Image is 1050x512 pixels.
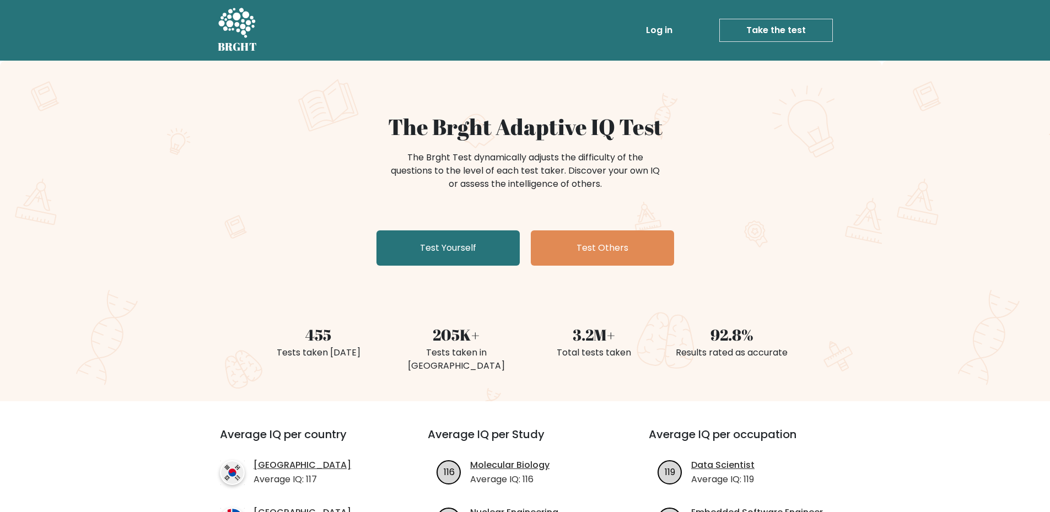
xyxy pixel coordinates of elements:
[387,151,663,191] div: The Brght Test dynamically adjusts the difficulty of the questions to the level of each test take...
[218,40,257,53] h5: BRGHT
[428,428,622,454] h3: Average IQ per Study
[665,465,675,478] text: 119
[220,428,388,454] h3: Average IQ per country
[394,323,519,346] div: 205K+
[254,459,351,472] a: [GEOGRAPHIC_DATA]
[470,473,550,486] p: Average IQ: 116
[254,473,351,486] p: Average IQ: 117
[218,4,257,56] a: BRGHT
[376,230,520,266] a: Test Yourself
[532,323,656,346] div: 3.2M+
[256,323,381,346] div: 455
[444,465,455,478] text: 116
[256,346,381,359] div: Tests taken [DATE]
[470,459,550,472] a: Molecular Biology
[394,346,519,373] div: Tests taken in [GEOGRAPHIC_DATA]
[531,230,674,266] a: Test Others
[670,346,794,359] div: Results rated as accurate
[691,473,755,486] p: Average IQ: 119
[532,346,656,359] div: Total tests taken
[256,114,794,140] h1: The Brght Adaptive IQ Test
[670,323,794,346] div: 92.8%
[691,459,755,472] a: Data Scientist
[642,19,677,41] a: Log in
[719,19,833,42] a: Take the test
[649,428,843,454] h3: Average IQ per occupation
[220,460,245,485] img: country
